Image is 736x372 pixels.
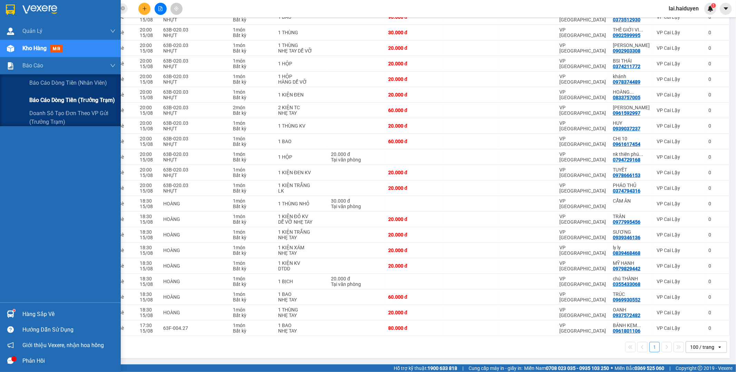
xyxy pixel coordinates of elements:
[657,263,701,269] div: VP Cai Lậy
[559,43,606,54] div: VP [GEOGRAPHIC_DATA]
[657,232,701,238] div: VP Cai Lậy
[163,173,226,178] div: NHỰT
[22,325,116,335] div: Hướng dẫn sử dụng
[657,30,701,35] div: VP Cai Lậy
[613,276,650,281] div: chú THÀNH
[559,167,606,178] div: VP [GEOGRAPHIC_DATA]
[140,323,156,328] div: 17:30
[163,74,226,79] div: 63B-020.03
[163,310,226,315] div: HOÀNG
[388,310,440,315] div: 20.000 đ
[278,43,324,48] div: 1 THÙNG
[613,214,650,219] div: TRÂN
[140,17,156,22] div: 15/08
[163,110,226,116] div: NHỰT
[708,232,726,238] div: 0
[559,307,606,318] div: VP [GEOGRAPHIC_DATA]
[233,219,271,225] div: Bất kỳ
[233,151,271,157] div: 1 món
[559,198,606,209] div: VP [GEOGRAPHIC_DATA]
[278,214,324,219] div: 1 KIỆN ĐỎ KV
[163,325,226,331] div: 63F-004.27
[140,58,156,64] div: 20:00
[278,219,324,225] div: DỄ VỠ NHẸ TAY
[559,120,606,131] div: VP [GEOGRAPHIC_DATA]
[331,204,381,209] div: Tại văn phòng
[708,310,726,315] div: 0
[278,105,324,110] div: 2 KIỆN TC
[707,6,714,12] img: icon-new-feature
[278,139,324,144] div: 1 BAO
[657,279,701,284] div: VP Cai Lậy
[233,17,271,22] div: Bất kỳ
[720,3,732,15] button: caret-down
[613,141,640,147] div: 0961617454
[278,74,324,79] div: 1 HỘP
[559,214,606,225] div: VP [GEOGRAPHIC_DATA]
[331,281,381,287] div: Tại văn phòng
[140,219,156,225] div: 15/08
[278,48,324,54] div: NHẸ TAY DỄ VỠ
[163,157,226,162] div: NHỰT
[708,61,726,66] div: 0
[613,281,640,287] div: 0355433068
[278,235,324,240] div: NHẸ TAY
[174,6,179,11] span: aim
[388,216,440,222] div: 20.000 đ
[163,17,226,22] div: NHỰT
[233,214,271,219] div: 1 món
[388,248,440,253] div: 20.000 đ
[7,45,14,52] img: warehouse-icon
[559,229,606,240] div: VP [GEOGRAPHIC_DATA]
[559,183,606,194] div: VP [GEOGRAPHIC_DATA]
[163,89,226,95] div: 63B-020.03
[613,151,650,157] div: nk thiên phúc cl
[163,64,226,69] div: NHỰT
[140,229,156,235] div: 18:30
[278,291,324,297] div: 1 BAO
[278,110,324,116] div: NHẸ TAY
[388,170,440,175] div: 20.000 đ
[140,79,156,85] div: 15/08
[140,110,156,116] div: 15/08
[711,3,716,8] sup: 1
[7,28,14,35] img: warehouse-icon
[233,157,271,162] div: Bất kỳ
[388,92,440,97] div: 20.000 đ
[233,204,271,209] div: Bất kỳ
[233,105,271,110] div: 2 món
[233,307,271,313] div: 1 món
[163,43,226,48] div: 63B-020.03
[233,58,271,64] div: 1 món
[163,105,226,110] div: 63B-020.03
[29,109,116,126] span: Doanh số tạo đơn theo VP gửi (trưởng trạm)
[613,17,640,22] div: 0373512930
[388,76,440,82] div: 20.000 đ
[331,151,381,157] div: 20.000 đ
[278,260,324,266] div: 1 KIỆN KV
[708,170,726,175] div: 0
[278,30,324,35] div: 1 THÙNG
[233,32,271,38] div: Bất kỳ
[613,120,650,126] div: HUY
[233,79,271,85] div: Bất kỳ
[163,188,226,194] div: NHỰT
[110,28,116,34] span: down
[163,48,226,54] div: NHỰT
[708,263,726,269] div: 0
[140,64,156,69] div: 15/08
[140,48,156,54] div: 15/08
[559,74,606,85] div: VP [GEOGRAPHIC_DATA]
[657,294,701,300] div: VP Cai Lậy
[163,136,226,141] div: 63B-020.03
[140,183,156,188] div: 20:00
[708,294,726,300] div: 0
[708,139,726,144] div: 0
[657,325,701,331] div: VP Cai Lậy
[140,27,156,32] div: 20:00
[657,139,701,144] div: VP Cai Lậy
[140,281,156,287] div: 15/08
[233,27,271,32] div: 1 món
[140,235,156,240] div: 15/08
[388,232,440,238] div: 20.000 đ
